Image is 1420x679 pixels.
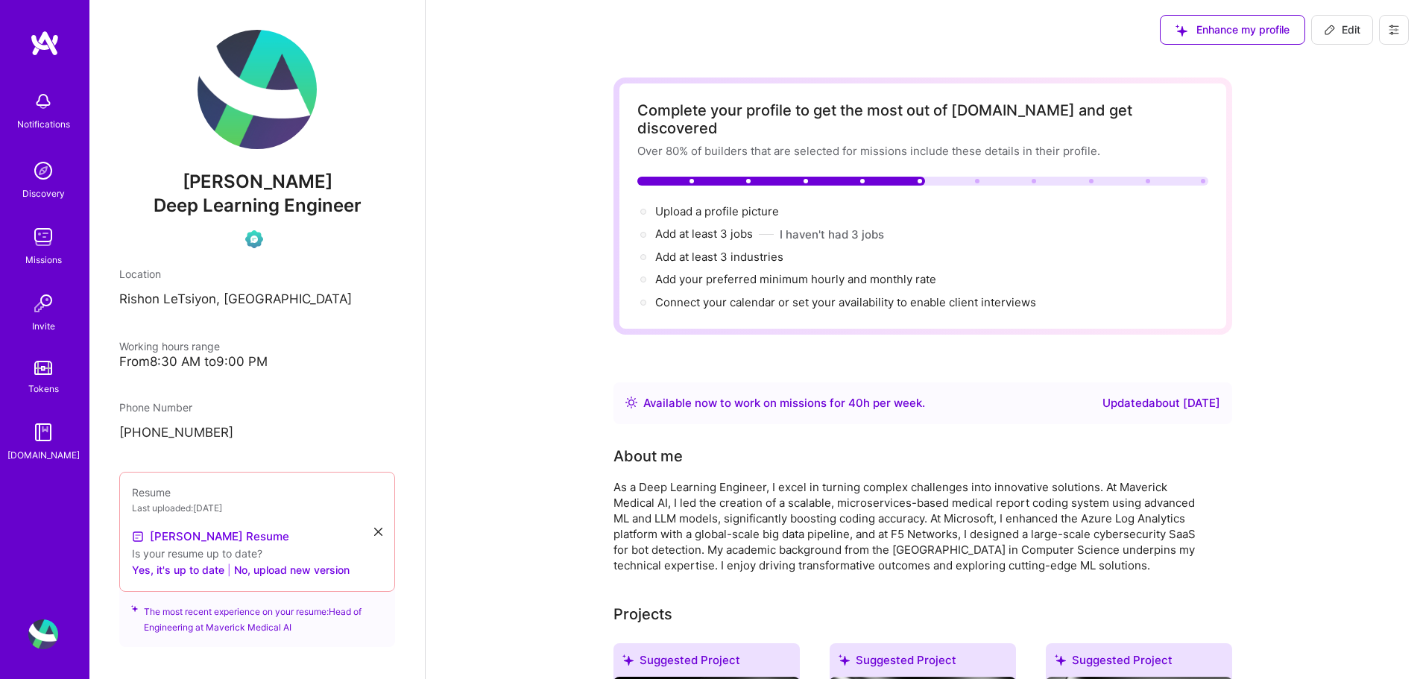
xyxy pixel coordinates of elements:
[119,266,395,282] div: Location
[32,318,55,334] div: Invite
[655,272,936,286] span: Add your preferred minimum hourly and monthly rate
[119,401,192,414] span: Phone Number
[132,528,289,546] a: [PERSON_NAME] Resume
[7,447,80,463] div: [DOMAIN_NAME]
[25,619,62,649] a: User Avatar
[22,186,65,201] div: Discovery
[119,340,220,353] span: Working hours range
[119,583,395,647] div: The most recent experience on your resume: Head of Engineering at Maverick Medical AI
[132,500,382,516] div: Last uploaded: [DATE]
[17,116,70,132] div: Notifications
[848,396,863,410] span: 40
[28,86,58,116] img: bell
[28,156,58,186] img: discovery
[198,30,317,149] img: User Avatar
[839,654,850,666] i: icon SuggestedTeams
[132,531,144,543] img: Resume
[643,394,925,412] div: Available now to work on missions for h per week .
[132,486,171,499] span: Resume
[154,195,362,216] span: Deep Learning Engineer
[131,604,138,614] i: icon SuggestedTeams
[132,561,224,579] button: Yes, it's up to date
[1176,22,1290,37] span: Enhance my profile
[227,562,231,578] span: |
[637,143,1208,159] div: Over 80% of builders that are selected for missions include these details in their profile.
[28,619,58,649] img: User Avatar
[119,291,395,309] p: Rishon LeTsiyon, [GEOGRAPHIC_DATA]
[613,603,672,625] div: Projects
[28,288,58,318] img: Invite
[1176,25,1187,37] i: icon SuggestedTeams
[119,424,395,442] p: [PHONE_NUMBER]
[28,222,58,252] img: teamwork
[374,528,382,536] i: icon Close
[30,30,60,57] img: logo
[613,445,683,467] div: About me
[132,546,382,561] div: Is your resume up to date?
[655,295,1036,309] span: Connect your calendar or set your availability to enable client interviews
[1160,15,1305,45] button: Enhance my profile
[655,204,779,218] span: Upload a profile picture
[25,252,62,268] div: Missions
[655,227,753,241] span: Add at least 3 jobs
[637,101,1208,137] div: Complete your profile to get the most out of [DOMAIN_NAME] and get discovered
[622,654,634,666] i: icon SuggestedTeams
[234,561,350,579] button: No, upload new version
[1324,22,1360,37] span: Edit
[1055,654,1066,666] i: icon SuggestedTeams
[28,417,58,447] img: guide book
[34,361,52,375] img: tokens
[1311,15,1373,45] button: Edit
[119,354,395,370] div: From 8:30 AM to 9:00 PM
[119,171,395,193] span: [PERSON_NAME]
[655,250,783,264] span: Add at least 3 industries
[613,479,1210,573] div: As a Deep Learning Engineer, I excel in turning complex challenges into innovative solutions. At ...
[625,397,637,408] img: Availability
[1102,394,1220,412] div: Updated about [DATE]
[28,381,59,397] div: Tokens
[780,227,884,242] button: I haven't had 3 jobs
[245,230,263,248] img: Evaluation Call Pending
